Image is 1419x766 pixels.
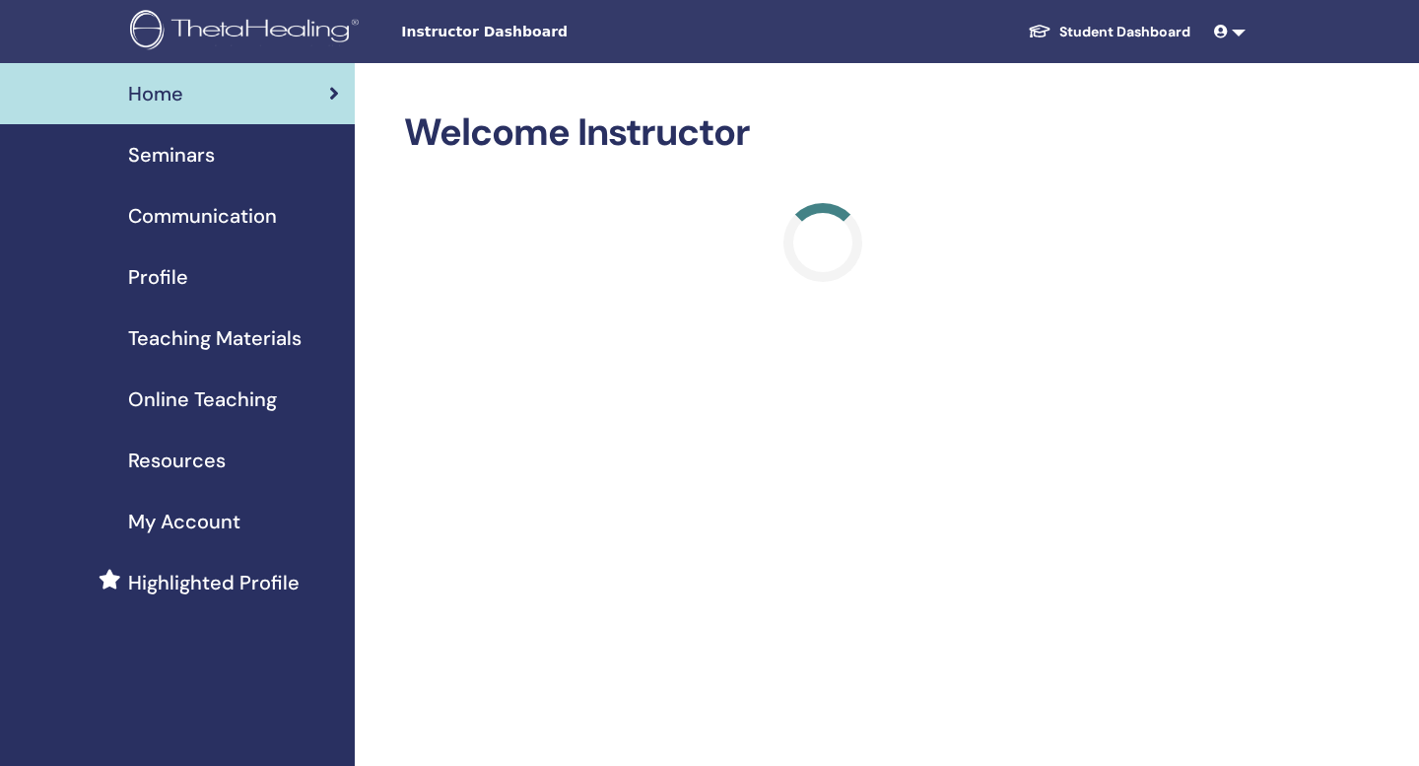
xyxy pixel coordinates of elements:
[128,384,277,414] span: Online Teaching
[128,568,300,597] span: Highlighted Profile
[1012,14,1206,50] a: Student Dashboard
[128,323,302,353] span: Teaching Materials
[1028,23,1051,39] img: graduation-cap-white.svg
[401,22,697,42] span: Instructor Dashboard
[404,110,1242,156] h2: Welcome Instructor
[128,507,240,536] span: My Account
[128,446,226,475] span: Resources
[128,140,215,170] span: Seminars
[128,201,277,231] span: Communication
[128,262,188,292] span: Profile
[128,79,183,108] span: Home
[130,10,366,54] img: logo.png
